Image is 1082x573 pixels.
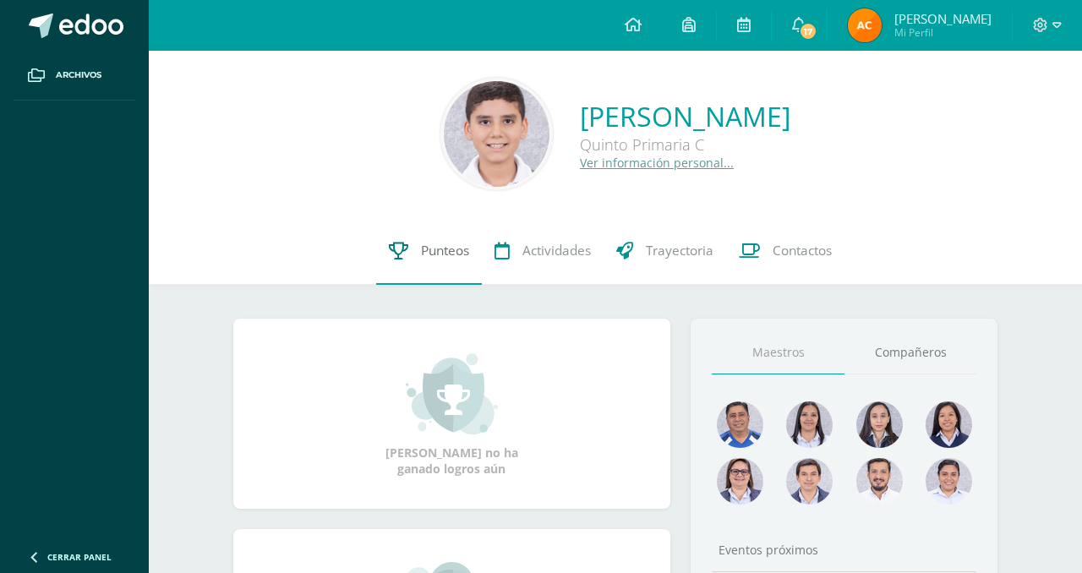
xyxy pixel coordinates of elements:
[894,10,992,27] span: [PERSON_NAME]
[856,458,903,505] img: e324cd2860608120a0417e01f7b89804.png
[844,331,977,374] a: Compañeros
[786,401,833,448] img: 06db005d3c0fafa7117f50787961da9c.png
[580,134,790,155] div: Quinto Primaria C
[646,242,713,259] span: Trayectoria
[14,51,135,101] a: Archivos
[604,217,726,285] a: Trayectoria
[522,242,591,259] span: Actividades
[786,458,833,505] img: 79615471927fb44a55a85da602df09cc.png
[421,242,469,259] span: Punteos
[926,458,972,505] img: 51cd120af2e7b2e3e298fdb293d6118d.png
[848,8,882,42] img: cf23f2559fb4d6a6ba4fac9e8b6311d9.png
[894,25,992,40] span: Mi Perfil
[773,242,832,259] span: Contactos
[712,331,844,374] a: Maestros
[926,401,972,448] img: 21100ed4c967214a1caac39260a675f5.png
[712,542,976,558] div: Eventos próximos
[717,401,763,448] img: 3fa84f42f3e29fcac37698908b932198.png
[580,98,790,134] a: [PERSON_NAME]
[444,81,549,187] img: ef20388f0c3c9bdb8138e55b59c5b856.png
[856,401,903,448] img: 522dc90edefdd00265ec7718d30b3fcb.png
[47,551,112,563] span: Cerrar panel
[482,217,604,285] a: Actividades
[367,352,536,477] div: [PERSON_NAME] no ha ganado logros aún
[56,68,101,82] span: Archivos
[726,217,844,285] a: Contactos
[799,22,817,41] span: 17
[580,155,734,171] a: Ver información personal...
[717,458,763,505] img: 8362f987eb2848dbd6dae05437e53255.png
[406,352,498,436] img: achievement_small.png
[376,217,482,285] a: Punteos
